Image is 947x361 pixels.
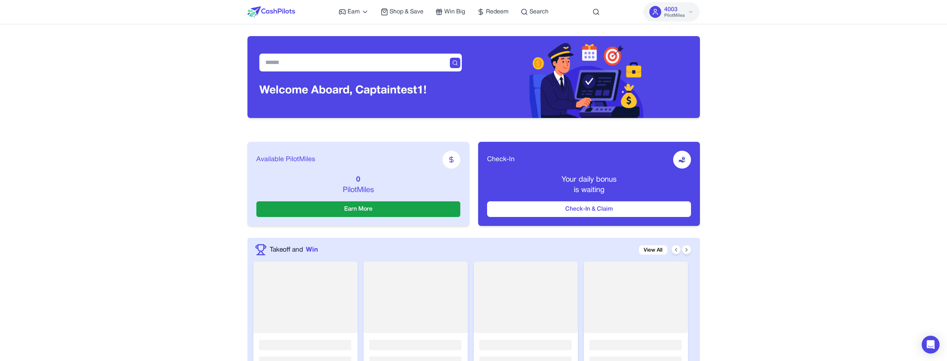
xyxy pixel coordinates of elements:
[487,175,691,185] p: Your daily bonus
[256,185,460,195] p: PilotMiles
[444,7,465,16] span: Win Big
[339,7,369,16] a: Earn
[256,175,460,185] p: 0
[381,7,423,16] a: Shop & Save
[486,7,509,16] span: Redeem
[390,7,423,16] span: Shop & Save
[256,201,460,217] button: Earn More
[306,245,318,255] span: Win
[477,7,509,16] a: Redeem
[435,7,465,16] a: Win Big
[247,6,295,17] img: CashPilots Logo
[664,5,678,14] span: 4003
[639,245,667,255] a: View All
[270,245,303,255] span: Takeoff and
[348,7,360,16] span: Earn
[270,245,318,255] a: Takeoff andWin
[922,336,940,354] div: Open Intercom Messenger
[487,201,691,217] button: Check-In & Claim
[643,2,700,22] button: 4003PilotMiles
[487,154,515,165] span: Check-In
[678,156,686,163] img: receive-dollar
[664,13,685,19] span: PilotMiles
[530,36,644,118] img: Header decoration
[574,187,604,194] span: is waiting
[521,7,548,16] a: Search
[530,7,548,16] span: Search
[256,154,315,165] span: Available PilotMiles
[259,84,426,98] h3: Welcome Aboard, Captain test1!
